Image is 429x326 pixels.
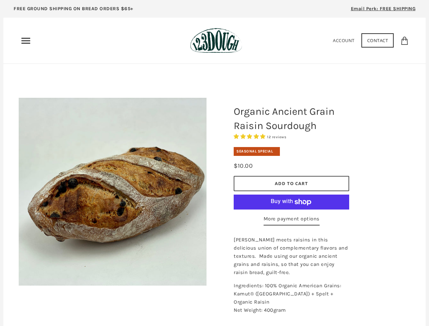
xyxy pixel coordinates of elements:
[14,5,133,13] p: FREE GROUND SHIPPING ON BREAD ORDERS $65+
[234,161,253,171] div: $10.00
[341,3,426,18] a: Email Perk: FREE SHIPPING
[20,35,31,46] nav: Primary
[234,176,349,191] button: Add to Cart
[351,6,416,12] span: Email Perk: FREE SHIPPING
[3,3,144,18] a: FREE GROUND SHIPPING ON BREAD ORDERS $65+
[190,28,242,53] img: 123Dough Bakery
[361,33,394,48] a: Contact
[275,180,308,186] span: Add to Cart
[229,101,354,136] h1: Organic Ancient Grain Raisin Sourdough
[234,237,348,275] span: [PERSON_NAME] meets raisins in this delicious union of complementary flavors and textures. Made u...
[333,37,355,43] a: Account
[234,147,280,156] div: Seasonal Special
[264,215,320,225] a: More payment options
[234,283,341,313] span: Ingredients: 100% Organic American Grains: Kamut® ([GEOGRAPHIC_DATA]) + Spelt + Organic Raisin Ne...
[19,98,207,286] img: Organic Ancient Grain Raisin Sourdough
[234,133,267,140] span: 5.00 stars
[267,135,286,139] span: 12 reviews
